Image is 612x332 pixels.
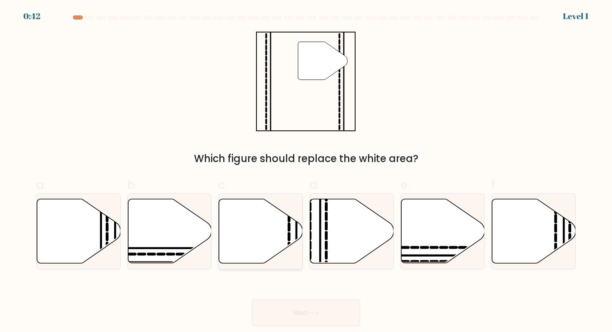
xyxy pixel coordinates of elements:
span: f. [491,177,497,193]
g: " [298,42,348,80]
div: Which figure should replace the white area? [41,151,571,166]
span: d. [309,177,319,193]
div: 0:42 [23,10,40,22]
span: b. [127,177,137,193]
button: Next [252,300,360,326]
span: c. [218,177,227,193]
span: a. [36,177,46,193]
div: Level 1 [563,10,589,22]
span: e. [401,177,410,193]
